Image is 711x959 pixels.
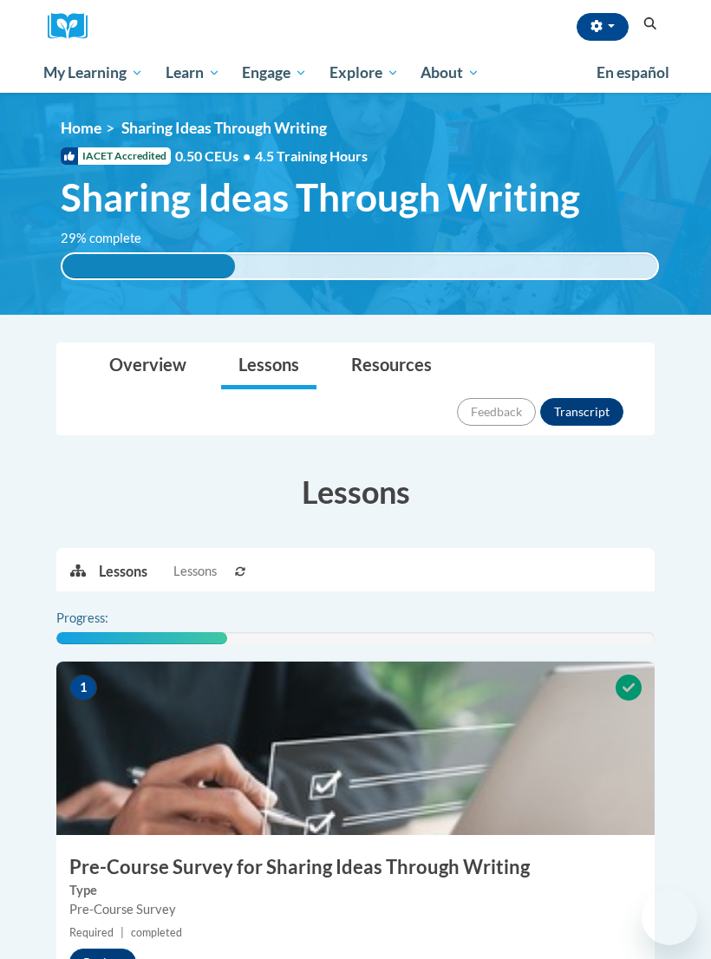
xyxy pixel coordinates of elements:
[131,926,182,939] span: completed
[457,398,536,426] button: Feedback
[175,147,255,166] span: 0.50 CEUs
[243,147,251,164] span: •
[56,609,156,628] label: Progress:
[43,62,143,83] span: My Learning
[242,62,307,83] span: Engage
[334,343,449,389] a: Resources
[421,62,479,83] span: About
[642,890,697,945] iframe: Button to launch messaging window
[61,147,171,165] span: IACET Accredited
[99,562,147,581] p: Lessons
[61,174,580,220] span: Sharing Ideas Through Writing
[56,854,655,881] h3: Pre-Course Survey for Sharing Ideas Through Writing
[154,53,232,93] a: Learn
[577,13,629,41] button: Account Settings
[30,53,681,93] div: Main menu
[329,62,399,83] span: Explore
[540,398,623,426] button: Transcript
[69,926,114,939] span: Required
[48,13,100,40] a: Cox Campus
[121,926,124,939] span: |
[597,63,669,82] span: En español
[56,470,655,513] h3: Lessons
[61,229,160,248] label: 29% complete
[48,13,100,40] img: Logo brand
[69,675,97,701] span: 1
[92,343,204,389] a: Overview
[585,55,681,91] a: En español
[173,562,217,581] span: Lessons
[410,53,492,93] a: About
[637,14,663,35] button: Search
[221,343,316,389] a: Lessons
[166,62,220,83] span: Learn
[56,662,655,835] img: Course Image
[69,881,642,900] label: Type
[231,53,318,93] a: Engage
[318,53,410,93] a: Explore
[69,900,642,919] div: Pre-Course Survey
[62,254,235,278] div: 29% complete
[121,119,327,137] span: Sharing Ideas Through Writing
[255,147,368,164] span: 4.5 Training Hours
[32,53,154,93] a: My Learning
[61,119,101,137] a: Home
